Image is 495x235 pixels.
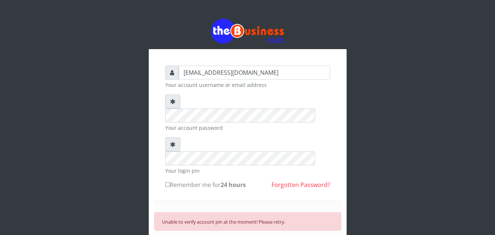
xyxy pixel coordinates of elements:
[221,181,246,189] b: 24 hours
[271,181,330,189] a: Forgotten Password?
[179,66,330,80] input: Username or email address
[165,167,330,175] small: Your login pin
[165,182,170,187] input: Remember me for24 hours
[165,81,330,89] small: Your account username or email address
[162,219,285,225] small: Unable to verify account pin at the moment! Please retry.
[165,124,330,132] small: Your account password
[165,180,246,189] label: Remember me for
